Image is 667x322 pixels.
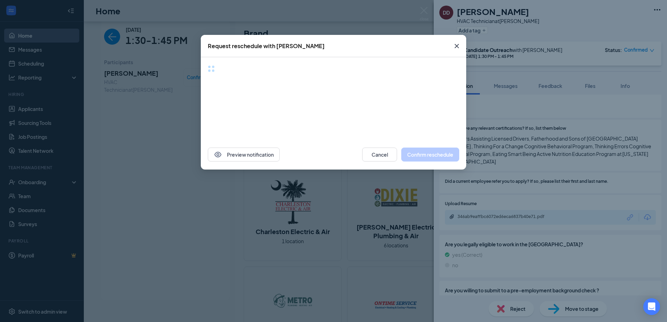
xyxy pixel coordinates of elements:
svg: Cross [453,42,461,50]
svg: Eye [214,150,222,159]
div: Open Intercom Messenger [643,298,660,315]
button: Cancel [362,148,397,162]
div: Request reschedule with [PERSON_NAME] [208,42,325,50]
button: Close [447,35,466,57]
button: Confirm reschedule [401,148,459,162]
button: EyePreview notification [208,148,280,162]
